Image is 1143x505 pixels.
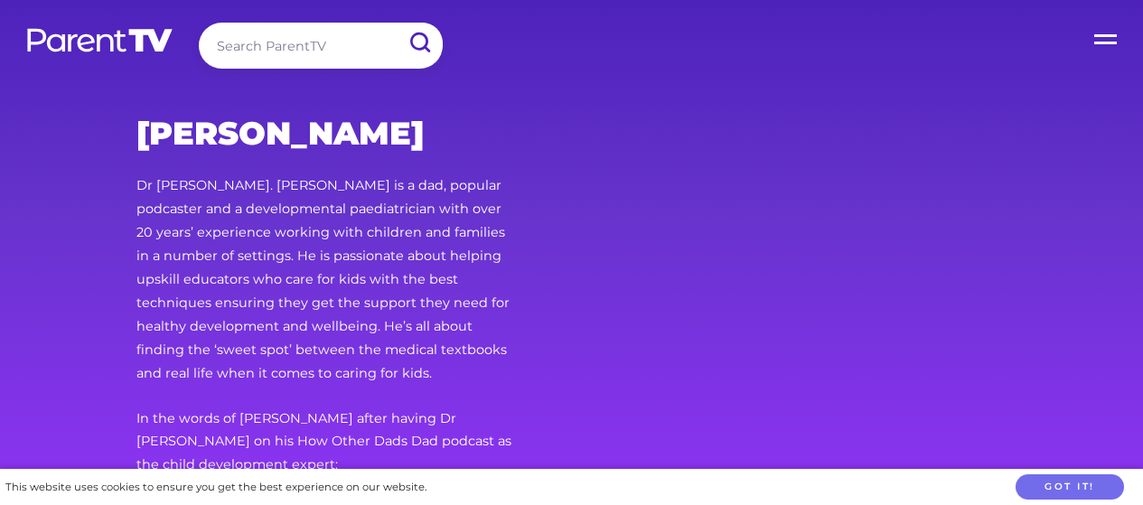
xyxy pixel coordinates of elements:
input: Search ParentTV [199,23,443,69]
p: In the words of [PERSON_NAME] after having Dr [PERSON_NAME] on his How Other Dads Dad podcast as ... [136,407,514,478]
input: Submit [396,23,443,63]
img: parenttv-logo-white.4c85aaf.svg [25,27,174,53]
p: Dr [PERSON_NAME]. [PERSON_NAME] is a dad, popular podcaster and a developmental paediatrician wit... [136,174,514,385]
button: Got it! [1016,474,1124,500]
h2: [PERSON_NAME] [136,115,514,153]
div: This website uses cookies to ensure you get the best experience on our website. [5,478,426,497]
